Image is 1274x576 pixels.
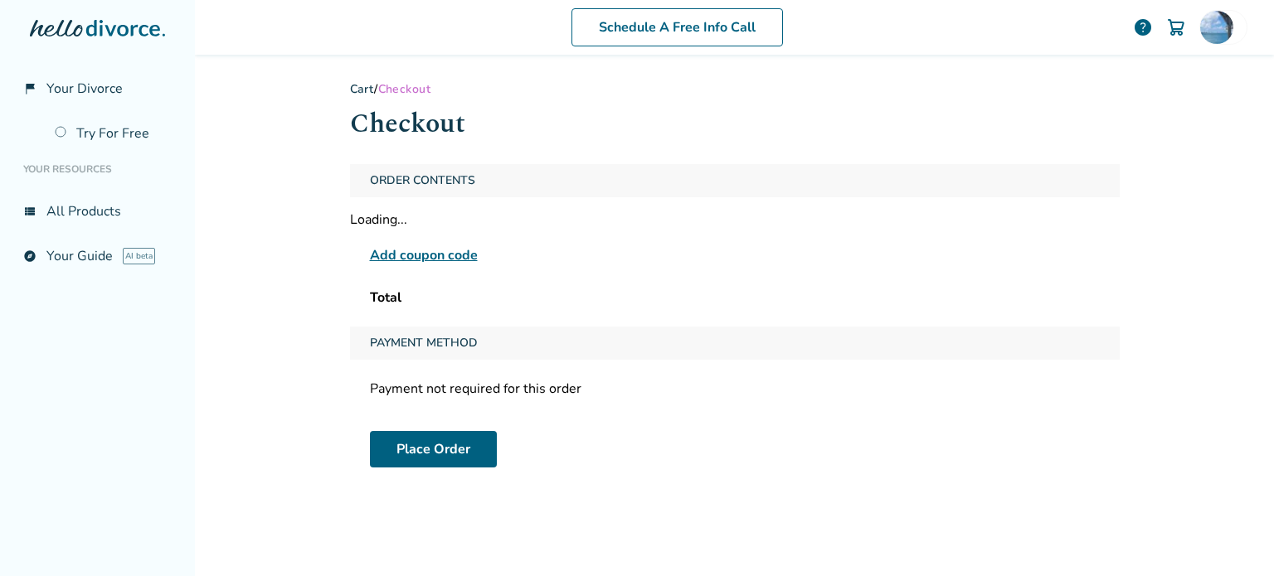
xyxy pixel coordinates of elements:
[13,152,182,186] li: Your Resources
[350,81,1120,97] div: /
[123,248,155,264] span: AI beta
[13,70,182,108] a: flag_2Your Divorce
[1200,11,1233,44] img: Ashlyn Barajas
[571,8,783,46] a: Schedule A Free Info Call
[350,211,1120,229] div: Loading...
[378,81,430,97] span: Checkout
[370,431,497,467] button: Place Order
[13,237,182,275] a: exploreYour GuideAI beta
[1133,17,1153,37] a: help
[370,245,478,265] span: Add coupon code
[45,114,182,152] a: Try For Free
[350,104,1120,144] h1: Checkout
[363,327,484,360] span: Payment Method
[350,81,375,97] a: Cart
[1166,17,1186,37] img: Cart
[363,164,482,197] span: Order Contents
[350,373,1120,404] div: Payment not required for this order
[13,192,182,230] a: view_listAll Products
[23,205,36,218] span: view_list
[23,82,36,95] span: flag_2
[23,249,36,263] span: explore
[370,288,401,307] span: Total
[46,80,123,98] span: Your Divorce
